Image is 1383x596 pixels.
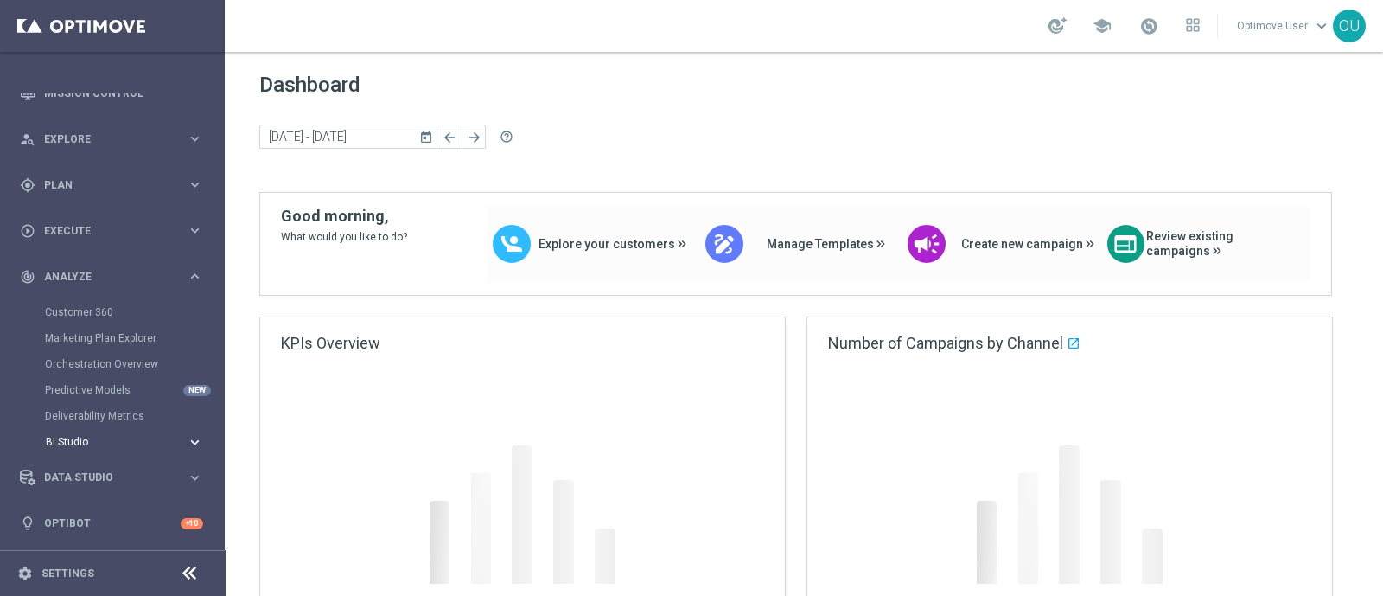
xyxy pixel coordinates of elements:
div: NEW [183,385,211,396]
div: Analyze [20,269,187,285]
a: Mission Control [44,70,203,116]
a: Optimove Userkeyboard_arrow_down [1235,13,1333,39]
div: Marketing Plan Explorer [45,325,223,351]
i: lightbulb [20,516,35,531]
span: keyboard_arrow_down [1312,16,1331,35]
div: BI Studio [45,429,223,455]
div: Orchestration Overview [45,351,223,377]
span: school [1093,16,1112,35]
button: BI Studio keyboard_arrow_right [45,435,204,449]
i: keyboard_arrow_right [187,268,203,285]
a: Settings [41,568,94,579]
i: keyboard_arrow_right [187,131,203,147]
div: Predictive Models [45,377,223,403]
a: Customer 360 [45,305,180,319]
span: Analyze [44,272,187,282]
div: Customer 360 [45,299,223,325]
i: keyboard_arrow_right [187,470,203,486]
div: Execute [20,223,187,239]
span: Data Studio [44,472,187,483]
span: Execute [44,226,187,236]
button: person_search Explore keyboard_arrow_right [19,132,204,146]
i: play_circle_outline [20,223,35,239]
div: Mission Control [20,70,203,116]
div: BI Studio [46,437,187,447]
i: settings [17,566,33,581]
i: keyboard_arrow_right [187,434,203,451]
a: Predictive Models [45,383,180,397]
button: gps_fixed Plan keyboard_arrow_right [19,178,204,192]
button: Mission Control [19,87,204,100]
i: gps_fixed [20,177,35,193]
div: Optibot [20,501,203,547]
button: lightbulb Optibot +10 [19,516,204,530]
div: Plan [20,177,187,193]
span: Explore [44,134,187,144]
a: Optibot [44,501,181,547]
div: Explore [20,131,187,147]
button: Data Studio keyboard_arrow_right [19,471,204,484]
span: Plan [44,180,187,190]
div: OU [1333,10,1366,42]
a: Marketing Plan Explorer [45,331,180,345]
i: track_changes [20,269,35,285]
i: keyboard_arrow_right [187,222,203,239]
a: Orchestration Overview [45,357,180,371]
div: +10 [181,518,203,529]
div: Deliverability Metrics [45,403,223,429]
div: Data Studio [20,470,187,485]
a: Deliverability Metrics [45,409,180,423]
i: person_search [20,131,35,147]
span: BI Studio [46,437,169,447]
i: keyboard_arrow_right [187,176,203,193]
button: play_circle_outline Execute keyboard_arrow_right [19,224,204,238]
button: track_changes Analyze keyboard_arrow_right [19,270,204,284]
